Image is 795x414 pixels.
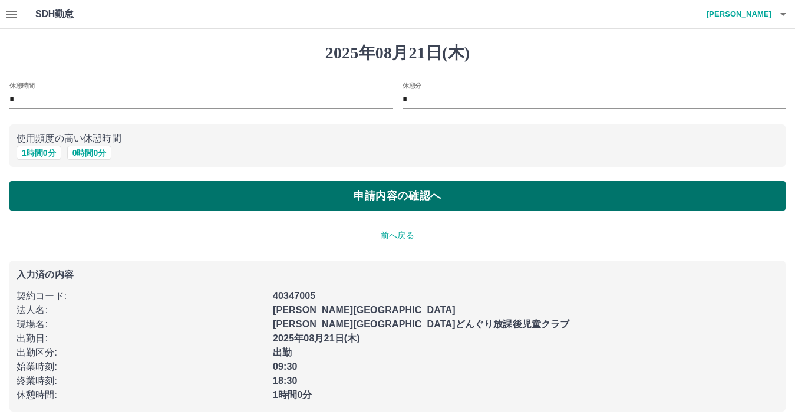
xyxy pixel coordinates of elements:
b: [PERSON_NAME][GEOGRAPHIC_DATA] [273,305,456,315]
b: 2025年08月21日(木) [273,333,360,343]
p: 使用頻度の高い休憩時間 [17,132,778,146]
p: 契約コード : [17,289,266,303]
p: 始業時刻 : [17,360,266,374]
b: 18:30 [273,376,298,386]
button: 0時間0分 [67,146,112,160]
h1: 2025年08月21日(木) [9,43,786,63]
label: 休憩時間 [9,81,34,90]
p: 終業時刻 : [17,374,266,388]
p: 前へ戻る [9,229,786,242]
b: 40347005 [273,291,315,301]
p: 現場名 : [17,317,266,331]
b: [PERSON_NAME][GEOGRAPHIC_DATA]どんぐり放課後児童クラブ [273,319,570,329]
b: 1時間0分 [273,390,312,400]
p: 出勤区分 : [17,346,266,360]
p: 法人名 : [17,303,266,317]
p: 休憩時間 : [17,388,266,402]
button: 申請内容の確認へ [9,181,786,211]
b: 09:30 [273,362,298,372]
p: 出勤日 : [17,331,266,346]
button: 1時間0分 [17,146,61,160]
p: 入力済の内容 [17,270,778,280]
b: 出勤 [273,347,292,357]
label: 休憩分 [403,81,421,90]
